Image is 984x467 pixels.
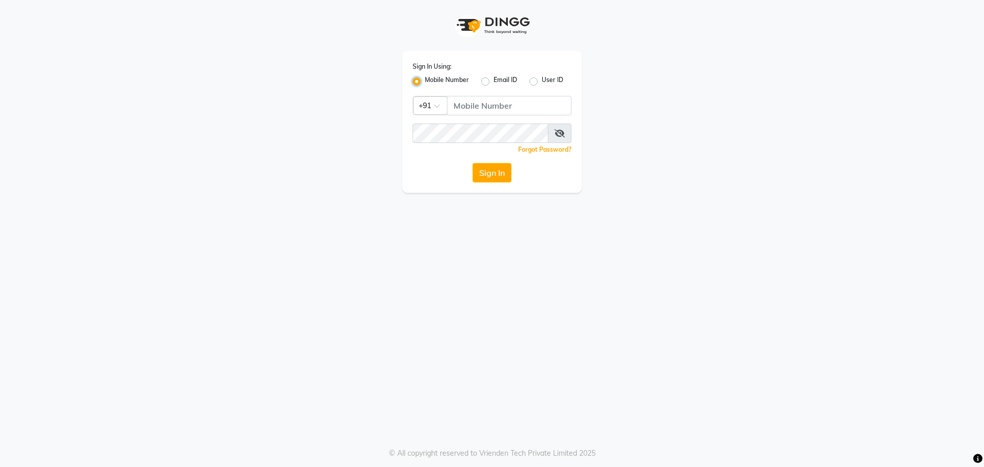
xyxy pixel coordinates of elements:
label: User ID [542,75,563,88]
label: Mobile Number [425,75,469,88]
label: Email ID [494,75,517,88]
a: Forgot Password? [518,146,571,153]
input: Username [447,96,571,115]
img: logo1.svg [451,10,533,40]
input: Username [413,124,548,143]
button: Sign In [473,163,511,182]
label: Sign In Using: [413,62,452,71]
